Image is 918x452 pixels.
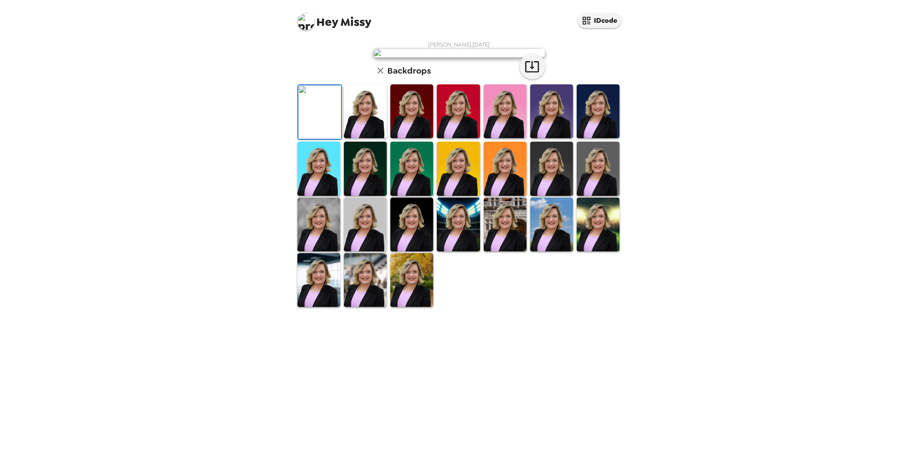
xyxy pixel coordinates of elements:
[578,13,621,28] button: IDcode
[297,13,315,30] img: profile pic
[388,64,431,77] h6: Backdrops
[428,41,490,48] span: [PERSON_NAME] , [DATE]
[297,9,372,28] span: Missy
[373,48,545,58] img: user
[317,14,338,30] span: Hey
[298,85,341,139] img: Original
